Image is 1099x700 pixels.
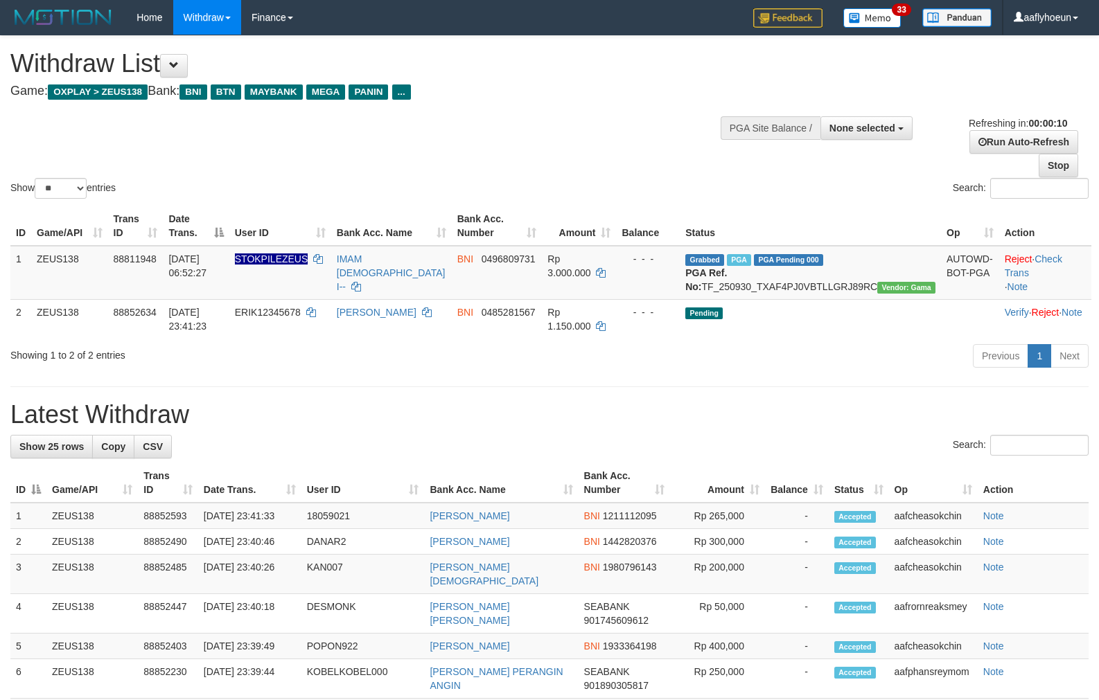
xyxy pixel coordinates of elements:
span: Vendor URL: https://trx31.1velocity.biz [877,282,935,294]
td: KAN007 [301,555,425,594]
span: 88852634 [114,307,157,318]
td: 6 [10,659,46,699]
span: Copy 1211112095 to clipboard [603,510,657,521]
span: Refreshing in: [969,118,1067,129]
th: Trans ID: activate to sort column ascending [138,463,198,503]
span: OXPLAY > ZEUS138 [48,84,148,100]
span: Show 25 rows [19,441,84,452]
th: Amount: activate to sort column ascending [670,463,765,503]
td: 88852485 [138,555,198,594]
input: Search: [990,435,1089,456]
th: Action [978,463,1089,503]
td: Rp 300,000 [670,529,765,555]
span: Nama rekening ada tanda titik/strip, harap diedit [235,253,308,264]
span: Accepted [834,537,876,548]
span: BNI [584,510,600,521]
span: CSV [143,441,163,452]
td: Rp 50,000 [670,594,765,634]
span: MEGA [306,84,346,100]
img: MOTION_logo.png [10,7,116,28]
a: 1 [1028,344,1051,368]
span: Copy 901890305817 to clipboard [584,680,649,691]
span: BNI [457,307,473,318]
a: Note [983,536,1004,547]
span: BNI [457,253,473,264]
div: Showing 1 to 2 of 2 entries [10,343,448,362]
th: User ID: activate to sort column ascending [229,206,331,246]
th: Action [999,206,1091,246]
td: aafcheasokchin [889,555,978,594]
td: DESMONK [301,594,425,634]
span: Copy 1933364198 to clipboard [603,640,657,652]
th: Bank Acc. Number: activate to sort column ascending [579,463,671,503]
button: None selected [820,116,913,140]
td: aafrornreaksmey [889,594,978,634]
img: Button%20Memo.svg [843,8,902,28]
span: Copy 0485281567 to clipboard [482,307,536,318]
th: Trans ID: activate to sort column ascending [108,206,164,246]
th: Date Trans.: activate to sort column descending [163,206,229,246]
td: 1 [10,246,31,300]
a: Note [983,510,1004,521]
td: · · [999,299,1091,339]
a: [PERSON_NAME] [PERSON_NAME] [430,601,509,626]
span: Accepted [834,511,876,523]
td: Rp 250,000 [670,659,765,699]
th: Status: activate to sort column ascending [829,463,889,503]
td: ZEUS138 [46,555,138,594]
a: Note [983,640,1004,652]
th: Game/API: activate to sort column ascending [31,206,108,246]
span: MAYBANK [245,84,303,100]
a: [PERSON_NAME] [430,536,509,547]
img: panduan.png [922,8,992,27]
span: 88811948 [114,253,157,264]
select: Showentries [35,178,87,199]
a: CSV [134,435,172,458]
span: Marked by aafsreyleap [727,254,751,266]
td: - [765,529,829,555]
td: - [765,659,829,699]
a: [PERSON_NAME] [430,510,509,521]
td: 88852403 [138,634,198,659]
span: [DATE] 06:52:27 [168,253,206,278]
span: [DATE] 23:41:23 [168,307,206,332]
td: aafcheasokchin [889,503,978,529]
span: ... [392,84,411,100]
span: Copy 901745609612 to clipboard [584,615,649,626]
span: Accepted [834,641,876,653]
td: - [765,594,829,634]
td: TF_250930_TXAF4PJ0VBTLLGRJ89RC [680,246,941,300]
label: Search: [953,178,1089,199]
span: SEABANK [584,666,630,677]
a: Note [983,666,1004,677]
td: ZEUS138 [31,246,108,300]
th: Op: activate to sort column ascending [889,463,978,503]
td: ZEUS138 [46,529,138,555]
span: 33 [892,3,911,16]
td: ZEUS138 [46,594,138,634]
span: BNI [584,562,600,573]
a: Note [1008,281,1028,292]
span: SEABANK [584,601,630,612]
span: Rp 1.150.000 [547,307,590,332]
td: 88852230 [138,659,198,699]
input: Search: [990,178,1089,199]
th: Bank Acc. Number: activate to sort column ascending [452,206,543,246]
td: 3 [10,555,46,594]
td: [DATE] 23:40:18 [198,594,301,634]
a: [PERSON_NAME][DEMOGRAPHIC_DATA] [430,562,538,586]
td: POPON922 [301,634,425,659]
a: Next [1050,344,1089,368]
a: Show 25 rows [10,435,93,458]
td: 88852490 [138,529,198,555]
a: Copy [92,435,134,458]
th: Game/API: activate to sort column ascending [46,463,138,503]
td: [DATE] 23:40:46 [198,529,301,555]
td: [DATE] 23:41:33 [198,503,301,529]
a: Run Auto-Refresh [969,130,1078,154]
td: 5 [10,634,46,659]
a: [PERSON_NAME] [337,307,416,318]
h1: Latest Withdraw [10,401,1089,429]
label: Show entries [10,178,116,199]
span: None selected [829,123,895,134]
